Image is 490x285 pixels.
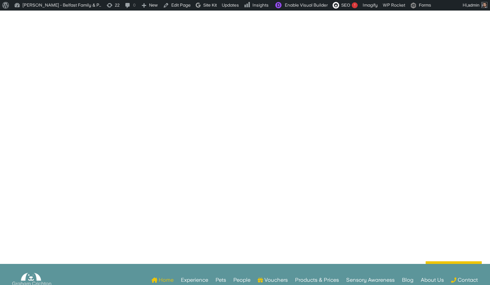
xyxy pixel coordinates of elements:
a: Get in touch [426,261,482,277]
span: SEO [341,3,350,8]
div: ! [352,2,358,8]
span: admin [468,3,479,8]
span: Site Kit [203,3,217,8]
